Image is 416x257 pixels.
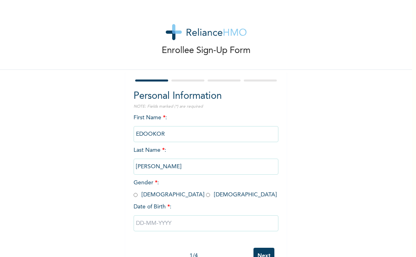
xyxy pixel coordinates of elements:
[162,44,251,57] p: Enrollee Sign-Up Form
[134,115,278,137] span: First Name :
[134,180,277,198] span: Gender : [DEMOGRAPHIC_DATA] [DEMOGRAPHIC_DATA]
[134,215,278,231] input: DD-MM-YYYY
[134,126,278,142] input: Enter your first name
[134,147,278,169] span: Last Name :
[134,89,278,104] h2: Personal Information
[134,203,171,211] span: Date of Birth :
[166,24,247,40] img: logo
[134,104,278,110] p: NOTE: Fields marked (*) are required
[134,159,278,175] input: Enter your last name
